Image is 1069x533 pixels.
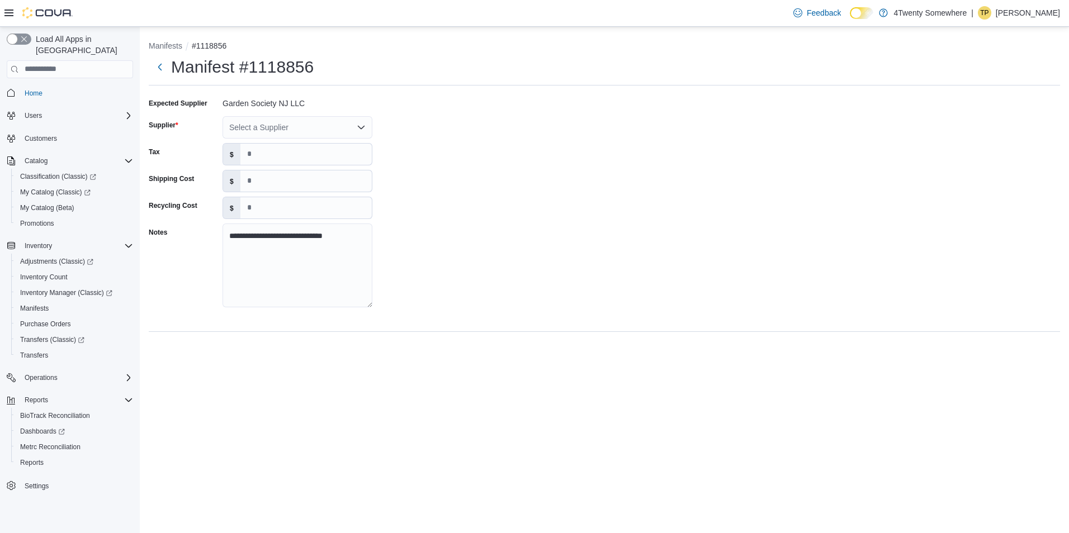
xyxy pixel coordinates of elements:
[789,2,845,24] a: Feedback
[11,254,138,269] a: Adjustments (Classic)
[2,370,138,386] button: Operations
[25,482,49,491] span: Settings
[25,156,48,165] span: Catalog
[7,80,133,523] nav: Complex example
[11,169,138,184] a: Classification (Classic)
[850,7,873,19] input: Dark Mode
[20,239,56,253] button: Inventory
[149,201,197,210] label: Recycling Cost
[11,285,138,301] a: Inventory Manager (Classic)
[2,477,138,493] button: Settings
[16,425,133,438] span: Dashboards
[20,257,93,266] span: Adjustments (Classic)
[20,351,48,360] span: Transfers
[20,479,53,493] a: Settings
[171,56,314,78] h1: Manifest #1118856
[11,408,138,423] button: BioTrack Reconciliation
[149,56,171,78] button: Next
[20,188,91,197] span: My Catalog (Classic)
[16,425,69,438] a: Dashboards
[20,393,53,407] button: Reports
[16,409,133,422] span: BioTrack Reconciliation
[16,440,85,454] a: Metrc Reconciliation
[16,456,48,469] a: Reports
[20,86,133,100] span: Home
[980,6,988,20] span: TP
[16,217,59,230] a: Promotions
[978,6,991,20] div: Tyler Pallotta
[20,219,54,228] span: Promotions
[149,41,182,50] button: Manifests
[20,371,133,384] span: Operations
[149,40,1060,54] nav: An example of EuiBreadcrumbs
[192,41,226,50] button: #1118856
[11,269,138,285] button: Inventory Count
[2,108,138,123] button: Users
[149,147,160,156] label: Tax
[25,111,42,120] span: Users
[2,238,138,254] button: Inventory
[16,286,133,299] span: Inventory Manager (Classic)
[2,85,138,101] button: Home
[16,286,117,299] a: Inventory Manager (Classic)
[20,304,49,313] span: Manifests
[893,6,967,20] p: 4Twenty Somewhere
[20,371,62,384] button: Operations
[31,34,133,56] span: Load All Apps in [GEOGRAPHIC_DATA]
[2,130,138,146] button: Customers
[16,456,133,469] span: Reports
[20,239,133,253] span: Inventory
[16,349,133,362] span: Transfers
[971,6,973,20] p: |
[20,154,52,168] button: Catalog
[25,396,48,404] span: Reports
[11,301,138,316] button: Manifests
[20,273,68,282] span: Inventory Count
[16,170,101,183] a: Classification (Classic)
[16,349,53,362] a: Transfers
[16,302,53,315] a: Manifests
[20,320,71,329] span: Purchase Orders
[11,455,138,470] button: Reports
[16,185,133,199] span: My Catalog (Classic)
[20,109,133,122] span: Users
[20,442,81,451] span: Metrc Reconciliation
[22,7,73,18] img: Cova
[223,170,240,192] label: $
[20,478,133,492] span: Settings
[20,393,133,407] span: Reports
[20,131,133,145] span: Customers
[2,392,138,408] button: Reports
[996,6,1060,20] p: [PERSON_NAME]
[20,203,74,212] span: My Catalog (Beta)
[223,144,240,165] label: $
[25,134,57,143] span: Customers
[16,255,98,268] a: Adjustments (Classic)
[25,89,42,98] span: Home
[20,132,62,145] a: Customers
[16,409,94,422] a: BioTrack Reconciliation
[11,184,138,200] a: My Catalog (Classic)
[16,440,133,454] span: Metrc Reconciliation
[11,348,138,363] button: Transfers
[11,316,138,332] button: Purchase Orders
[20,458,44,467] span: Reports
[20,109,46,122] button: Users
[2,153,138,169] button: Catalog
[25,241,52,250] span: Inventory
[149,228,167,237] label: Notes
[11,439,138,455] button: Metrc Reconciliation
[16,317,133,331] span: Purchase Orders
[20,87,47,100] a: Home
[11,216,138,231] button: Promotions
[11,332,138,348] a: Transfers (Classic)
[20,288,112,297] span: Inventory Manager (Classic)
[16,333,89,346] a: Transfers (Classic)
[20,411,90,420] span: BioTrack Reconciliation
[11,200,138,216] button: My Catalog (Beta)
[223,197,240,218] label: $
[149,99,207,108] label: Expected Supplier
[16,217,133,230] span: Promotions
[149,174,194,183] label: Shipping Cost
